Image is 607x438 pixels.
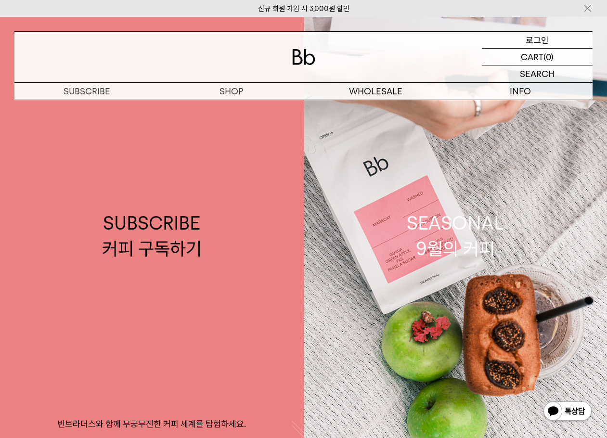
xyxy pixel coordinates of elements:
a: 로그인 [482,32,593,49]
a: SHOP [159,83,303,100]
a: CART (0) [482,49,593,65]
p: CART [521,49,543,65]
p: WHOLESALE [304,83,448,100]
div: SUBSCRIBE 커피 구독하기 [102,210,202,261]
img: 로고 [292,49,315,65]
img: 카카오톡 채널 1:1 채팅 버튼 [542,400,593,424]
p: 로그인 [526,32,549,48]
a: SUBSCRIBE [14,83,159,100]
p: SEARCH [520,65,555,82]
div: SEASONAL 9월의 커피 [407,210,504,261]
p: (0) [543,49,554,65]
a: 신규 회원 가입 시 3,000원 할인 [258,4,349,13]
p: INFO [448,83,593,100]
